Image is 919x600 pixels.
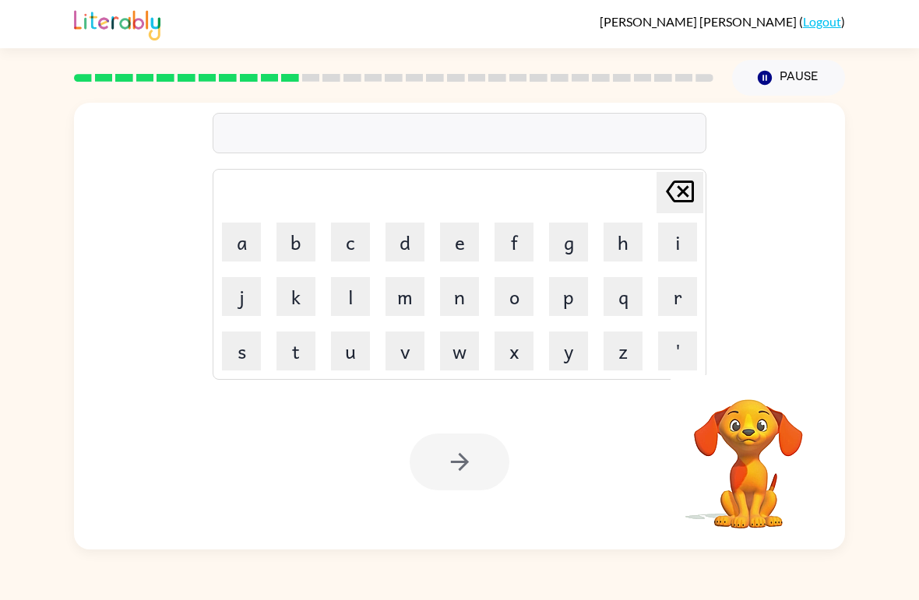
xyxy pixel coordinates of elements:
button: n [440,277,479,316]
button: Pause [732,60,845,96]
button: l [331,277,370,316]
button: j [222,277,261,316]
button: t [276,332,315,370]
button: y [549,332,588,370]
button: g [549,223,588,261]
button: e [440,223,479,261]
button: r [658,277,697,316]
button: ' [658,332,697,370]
button: s [222,332,261,370]
button: x [495,332,533,370]
button: o [495,277,533,316]
button: p [549,277,588,316]
a: Logout [803,14,841,29]
button: v [386,332,424,370]
button: h [604,223,643,261]
button: a [222,223,261,261]
span: [PERSON_NAME] [PERSON_NAME] [600,14,799,29]
button: q [604,277,643,316]
div: ( ) [600,14,845,29]
button: b [276,223,315,261]
button: z [604,332,643,370]
button: i [658,223,697,261]
button: c [331,223,370,261]
button: d [386,223,424,261]
button: w [440,332,479,370]
img: Literably [74,6,160,40]
button: k [276,277,315,316]
button: m [386,277,424,316]
video: Your browser must support playing .mp4 files to use Literably. Please try using another browser. [671,375,826,531]
button: u [331,332,370,370]
button: f [495,223,533,261]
